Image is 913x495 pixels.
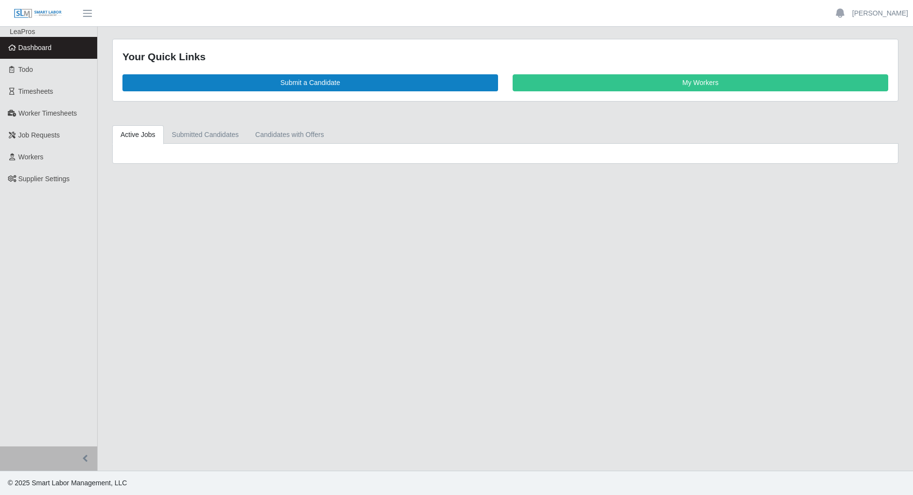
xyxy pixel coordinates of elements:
span: Workers [18,153,44,161]
span: LeaPros [10,28,35,35]
a: Submit a Candidate [122,74,498,91]
span: Worker Timesheets [18,109,77,117]
span: Supplier Settings [18,175,70,183]
img: SLM Logo [14,8,62,19]
a: My Workers [513,74,888,91]
a: [PERSON_NAME] [852,8,908,18]
span: Timesheets [18,87,53,95]
span: © 2025 Smart Labor Management, LLC [8,479,127,487]
span: Todo [18,66,33,73]
span: Job Requests [18,131,60,139]
a: Candidates with Offers [247,125,332,144]
div: Your Quick Links [122,49,888,65]
a: Active Jobs [112,125,164,144]
span: Dashboard [18,44,52,51]
a: Submitted Candidates [164,125,247,144]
